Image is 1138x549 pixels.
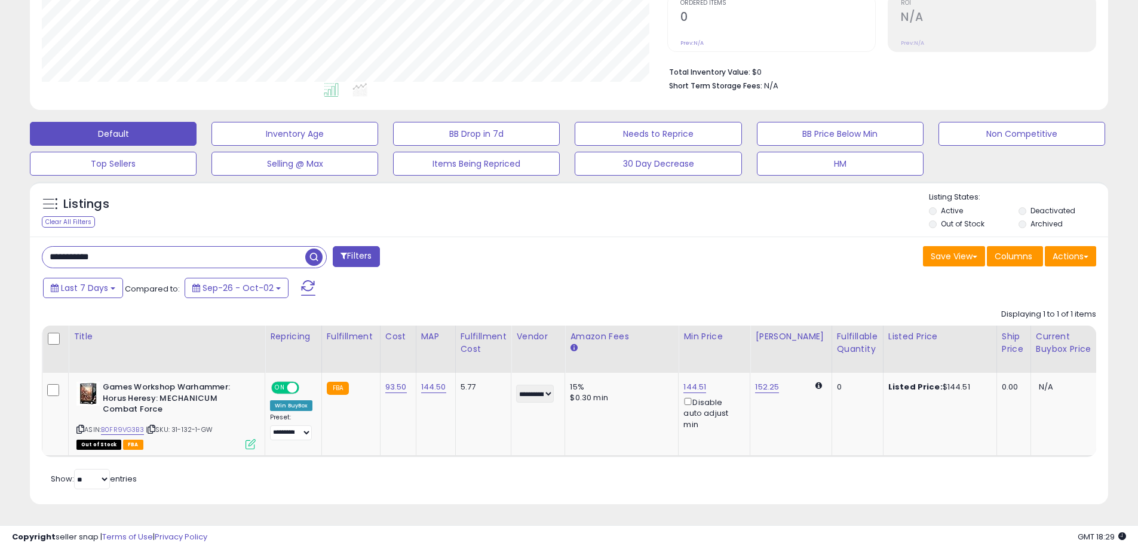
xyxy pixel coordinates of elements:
b: Listed Price: [888,381,943,392]
span: N/A [764,80,778,91]
span: All listings that are currently out of stock and unavailable for purchase on Amazon [76,440,121,450]
a: 144.50 [421,381,446,393]
div: $144.51 [888,382,987,392]
div: Fulfillment [327,330,375,343]
span: ON [272,383,287,393]
button: Default [30,122,197,146]
button: Actions [1045,246,1096,266]
span: Columns [995,250,1032,262]
span: FBA [123,440,143,450]
a: B0FR9VG3B3 [101,425,144,435]
div: 15% [570,382,669,392]
div: Clear All Filters [42,216,95,228]
div: Current Buybox Price [1036,330,1097,355]
div: 0.00 [1002,382,1022,392]
small: FBA [327,382,349,395]
div: 0 [837,382,874,392]
div: Win BuyBox [270,400,312,411]
img: 41gH1nw-xPL._SL40_.jpg [76,382,100,406]
label: Deactivated [1030,206,1075,216]
strong: Copyright [12,531,56,542]
div: Cost [385,330,411,343]
button: Save View [923,246,985,266]
span: Show: entries [51,473,137,484]
div: Title [73,330,260,343]
div: seller snap | | [12,532,207,543]
button: Columns [987,246,1043,266]
button: Filters [333,246,379,267]
div: Vendor [516,330,560,343]
div: Repricing [270,330,317,343]
button: Non Competitive [938,122,1105,146]
span: OFF [297,383,317,393]
div: Amazon Fees [570,330,673,343]
span: Last 7 Days [61,282,108,294]
div: Displaying 1 to 1 of 1 items [1001,309,1096,320]
div: Ship Price [1002,330,1026,355]
span: Compared to: [125,283,180,295]
button: Inventory Age [211,122,378,146]
small: Amazon Fees. [570,343,577,354]
label: Out of Stock [941,219,984,229]
div: Min Price [683,330,745,343]
div: Listed Price [888,330,992,343]
button: Needs to Reprice [575,122,741,146]
a: 144.51 [683,381,706,393]
div: ASIN: [76,382,256,448]
div: $0.30 min [570,392,669,403]
button: Top Sellers [30,152,197,176]
div: MAP [421,330,450,343]
th: CSV column name: cust_attr_2_Vendor [511,326,565,373]
a: Privacy Policy [155,531,207,542]
small: Prev: N/A [901,39,924,47]
button: BB Price Below Min [757,122,924,146]
button: HM [757,152,924,176]
button: Sep-26 - Oct-02 [185,278,289,298]
button: Selling @ Max [211,152,378,176]
button: 30 Day Decrease [575,152,741,176]
div: [PERSON_NAME] [755,330,826,343]
h2: 0 [680,10,875,26]
small: Prev: N/A [680,39,704,47]
h2: N/A [901,10,1096,26]
button: Last 7 Days [43,278,123,298]
a: 93.50 [385,381,407,393]
div: 5.77 [461,382,502,392]
h5: Listings [63,196,109,213]
span: Sep-26 - Oct-02 [203,282,274,294]
b: Short Term Storage Fees: [669,81,762,91]
div: Fulfillable Quantity [837,330,878,355]
b: Total Inventory Value: [669,67,750,77]
button: BB Drop in 7d [393,122,560,146]
b: Games Workshop Warhammer: Horus Heresy: MECHANICUM Combat Force [103,382,248,418]
div: Preset: [270,413,312,440]
span: N/A [1039,381,1053,392]
button: Items Being Repriced [393,152,560,176]
span: 2025-10-10 18:29 GMT [1078,531,1126,542]
label: Active [941,206,963,216]
span: | SKU: 31-132-1-GW [146,425,213,434]
a: 152.25 [755,381,779,393]
div: Fulfillment Cost [461,330,507,355]
label: Archived [1030,219,1063,229]
a: Terms of Use [102,531,153,542]
div: Disable auto adjust min [683,395,741,430]
li: $0 [669,64,1087,78]
p: Listing States: [929,192,1108,203]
